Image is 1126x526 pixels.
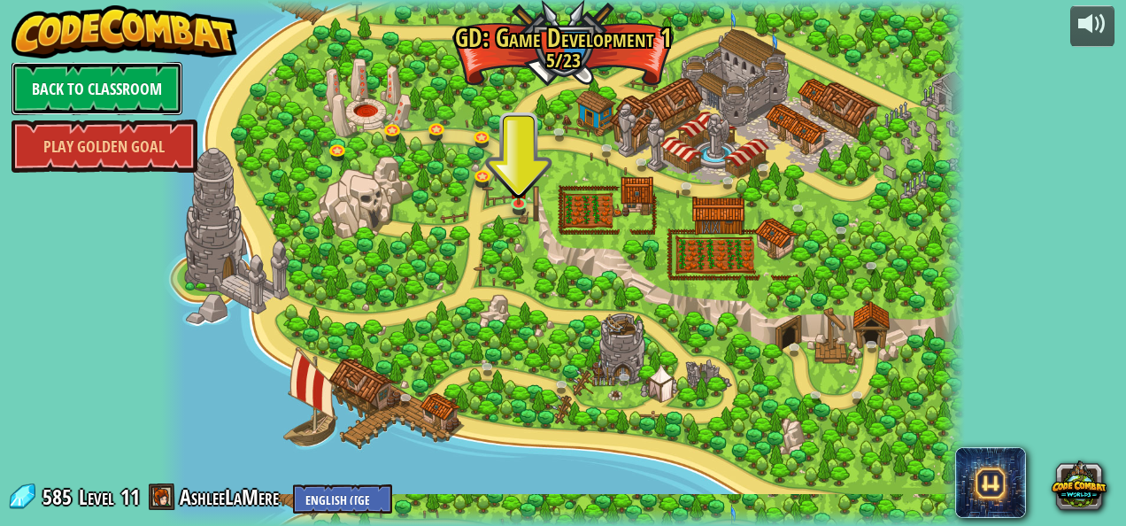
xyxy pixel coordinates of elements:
[1070,5,1114,47] button: Adjust volume
[120,483,140,511] span: 11
[510,174,528,205] img: level-banner-started.png
[12,62,182,115] a: Back to Classroom
[12,5,238,58] img: CodeCombat - Learn how to code by playing a game
[79,483,114,512] span: Level
[12,120,197,173] a: Play Golden Goal
[42,483,77,511] span: 585
[180,483,284,511] a: AshleeLaMere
